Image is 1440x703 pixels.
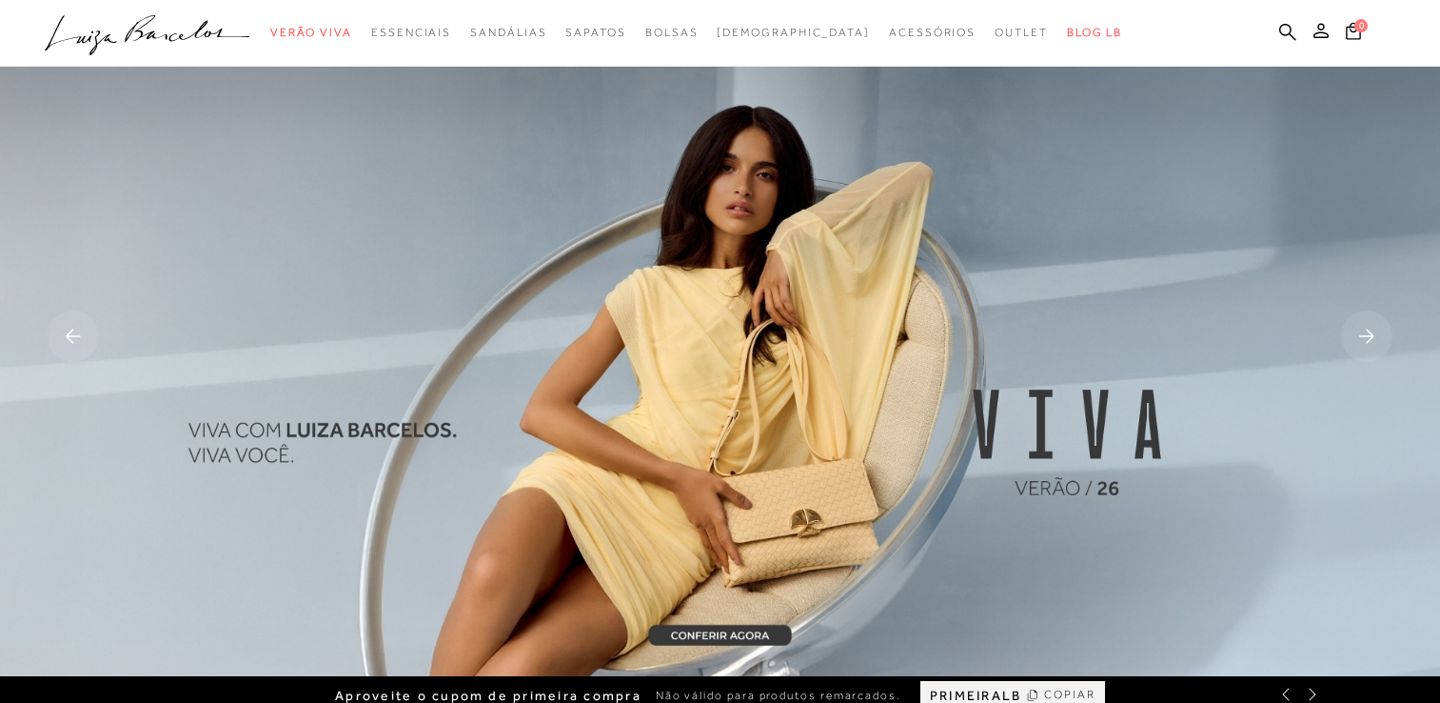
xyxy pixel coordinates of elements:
[1354,19,1368,32] span: 0
[470,26,546,39] span: Sandálias
[470,15,546,50] a: noSubCategoriesText
[270,15,352,50] a: noSubCategoriesText
[717,15,870,50] a: noSubCategoriesText
[889,15,976,50] a: noSubCategoriesText
[1340,21,1367,47] button: 0
[717,26,870,39] span: [DEMOGRAPHIC_DATA]
[1067,15,1122,50] a: BLOG LB
[371,15,451,50] a: noSubCategoriesText
[1067,26,1122,39] span: BLOG LB
[995,26,1048,39] span: Outlet
[565,26,625,39] span: Sapatos
[889,26,976,39] span: Acessórios
[270,26,352,39] span: Verão Viva
[645,26,699,39] span: Bolsas
[371,26,451,39] span: Essenciais
[995,15,1048,50] a: noSubCategoriesText
[645,15,699,50] a: noSubCategoriesText
[565,15,625,50] a: noSubCategoriesText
